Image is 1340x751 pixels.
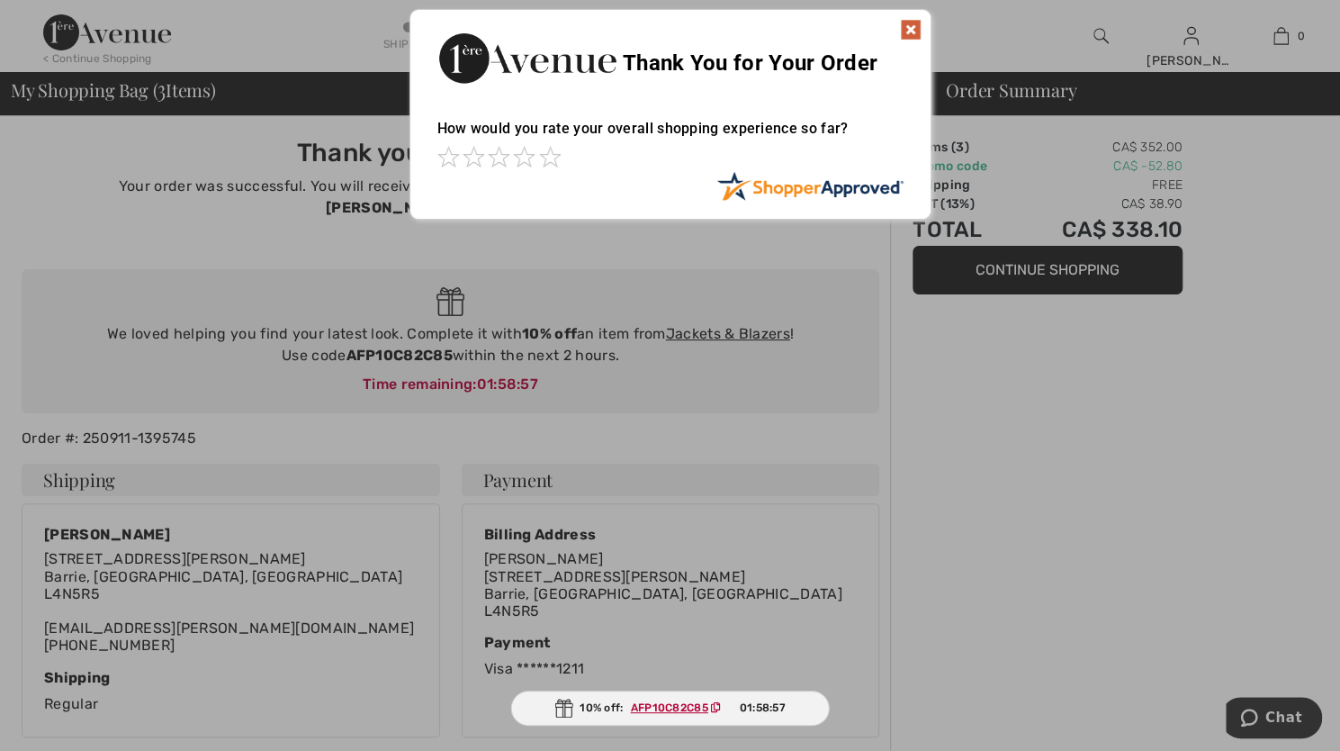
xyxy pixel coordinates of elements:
[739,700,785,716] span: 01:58:57
[900,19,922,41] img: x
[623,50,877,76] span: Thank You for Your Order
[510,691,830,726] div: 10% off:
[437,28,617,88] img: Thank You for Your Order
[437,102,904,171] div: How would you rate your overall shopping experience so far?
[554,699,572,718] img: Gift.svg
[40,13,76,29] span: Chat
[631,701,708,714] ins: AFP10C82C85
